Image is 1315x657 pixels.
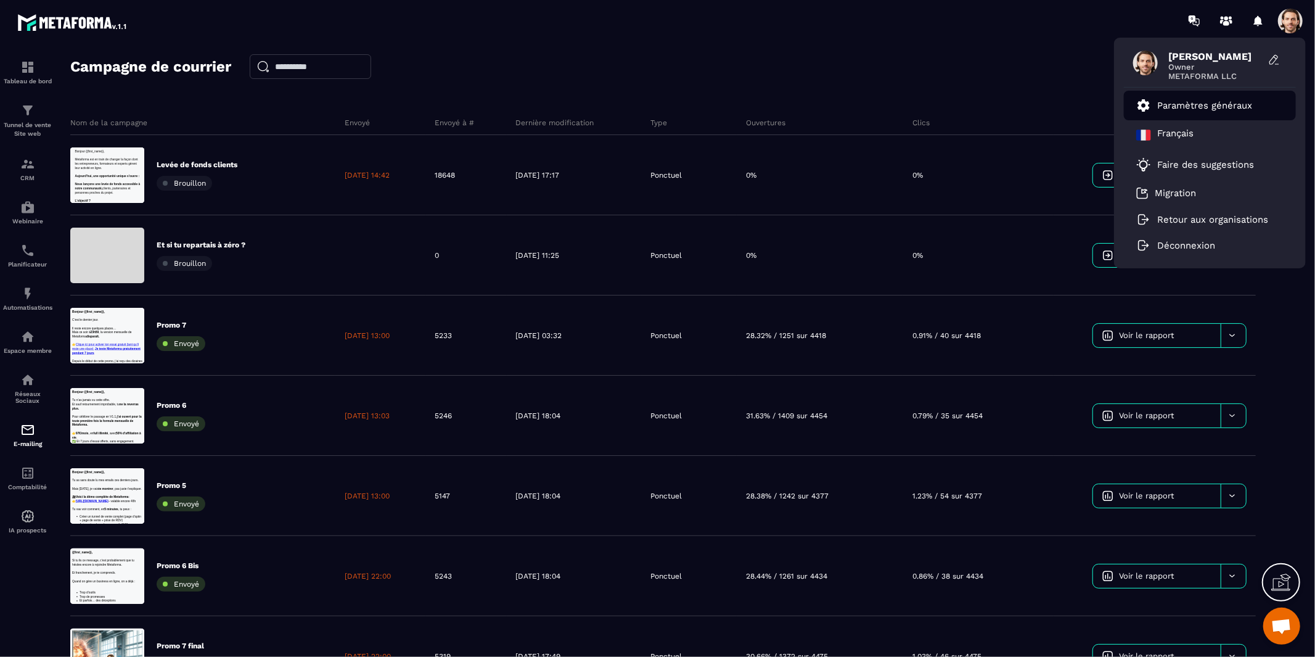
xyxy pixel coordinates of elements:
[6,172,240,186] p: 👉 Clickfunnels
[3,78,52,85] p: Tableau de bord
[6,7,115,18] strong: Bonjour {{first_name}},
[746,170,756,180] p: 0%
[174,259,206,268] span: Brouillon
[1093,484,1221,508] a: Voir le rapport
[3,440,52,447] p: E-mailing
[31,110,240,126] p: Ton CRM
[20,200,35,215] img: automations
[6,37,240,68] p: Tu veux développer ton activité, automatiser tes ventes, gagner du temps…
[6,7,128,20] strong: Bonjour {{first_name}},
[3,234,52,277] a: schedulerschedulerPlanificateur
[6,172,240,200] p: Depuis le début de cette promo, j’ai reçu des dizaines de messages.
[6,34,240,48] p: Tu as sans doute lu mes emails ces derniers jours.
[746,571,827,581] p: 28.44% / 1261 sur 4434
[516,331,562,341] p: [DATE] 03:32
[1093,564,1221,588] a: Voir le rapport
[31,142,240,157] p: Ta plateforme d’email
[15,118,232,142] strong: Nous lançons une levée de fonds accessible à notre communauté,
[516,571,561,581] p: [DATE] 18:04
[3,304,52,311] p: Automatisations
[6,62,240,75] p: Il reste encore quelques places…
[31,168,240,181] p: Et parfois… des déceptions
[3,147,52,191] a: formationformationCRM
[746,250,756,260] p: 0%
[31,173,240,188] p: Et ton logiciel de tunnel
[912,491,982,501] p: 1.23% / 54 sur 4377
[18,104,126,115] a: [URL][DOMAIN_NAME]
[70,118,147,128] p: Nom de la campagne
[1120,491,1174,500] span: Voir le rapport
[157,481,205,490] p: Promo 5
[3,51,52,94] a: formationformationTableau de bord
[746,331,826,341] p: 28.32% / 1251 sur 4418
[1155,188,1196,199] p: Migration
[1157,240,1215,251] p: Déconnexion
[1168,62,1261,72] span: Owner
[435,331,453,341] p: 5233
[345,491,390,501] p: [DATE] 13:00
[6,34,240,62] p: Si tu lis ce message, c’est probablement que tu hésites encore à rejoindre Metaforma.
[746,491,829,501] p: 28.38% / 1242 sur 4377
[912,331,981,341] p: 0.91% / 40 sur 4418
[345,331,390,341] p: [DATE] 13:00
[435,491,451,501] p: 5147
[6,75,240,103] p: C’est ce que me disent les nouveaux membres chaque semaine.
[31,182,240,196] li: Webinarjam ou Zoom pour les webinaires
[912,118,930,128] p: Clics
[20,286,35,301] img: automations
[6,90,18,101] span: 🎥
[3,413,52,457] a: emailemailE-mailing
[157,561,205,571] p: Promo 6 Bis
[6,7,112,18] strong: Bonjour{{first_name}},
[1157,128,1194,143] p: Français
[15,117,240,158] p: clients, partenaires et personnes proches du projet.
[6,35,240,101] strong: Depuis 2019, j’ai accompagné plusieurs milliers d’apprenants et des centaines d’entrepreneurs du ...
[3,191,52,234] a: automationsautomationsWebinaire
[345,411,390,421] p: [DATE] 13:03
[126,146,152,156] span: , avec
[912,411,983,421] p: 0.79% / 35 sur 4454
[31,154,240,168] p: Trop de promesses
[174,179,206,188] span: Brouillon
[3,347,52,354] p: Espace membre
[15,34,240,75] p: Metaforma est en train de changer la façon dont les entrepreneurs, formateurs et experts gèrent l...
[516,250,560,260] p: [DATE] 11:25
[157,641,205,651] p: Promo 7 final
[157,240,245,250] p: Et si tu repartais à zéro ?
[1120,411,1174,420] span: Voir le rapport
[20,466,35,481] img: accountant
[31,154,240,182] p: Créer un tunnel de vente complet (page d’optin + page de vente + prise de RDV)
[3,218,52,225] p: Webinaire
[20,157,35,171] img: formation
[6,90,237,128] strong: j’ai ouvert pour la toute première fois la formule mensuelle de Metaforma.
[6,103,240,117] p: 👉 – valable encore 48h
[650,170,682,180] p: Ponctuel
[1168,51,1261,62] span: [PERSON_NAME]
[3,390,52,404] p: Réseaux Sociaux
[60,146,77,156] span: , en
[1136,214,1268,225] a: Retour aux organisations
[6,172,240,186] p: ✅ Et 7 jours d’essai offerts, sans engagement.
[345,170,390,180] p: [DATE] 14:42
[6,75,240,89] p: Et franchement, je te comprends.
[516,411,561,421] p: [DATE] 18:04
[1263,608,1300,645] div: Open chat
[174,580,199,589] span: Envoyé
[650,491,682,501] p: Ponctuel
[1102,170,1113,181] img: icon
[18,90,194,101] strong: Voici la démo complète de Metaforma
[1120,571,1174,581] span: Voir le rapport
[6,84,240,99] p: Mais chaque jour tu ouvres :
[15,6,240,20] p: Bonjour {{first_name}},
[3,363,52,413] a: social-networksocial-networkRéseaux Sociaux
[6,103,240,117] p: Quand on gère un business en ligne, on a déjà :
[67,76,95,87] strong: 23h59
[31,182,240,196] p: Automatiser les relances email, SMS
[650,331,682,341] p: Ponctuel
[1120,331,1174,340] span: Voir le rapport
[1168,72,1261,81] span: METAFORMA LLC
[20,329,35,344] img: automations
[20,60,35,75] img: formation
